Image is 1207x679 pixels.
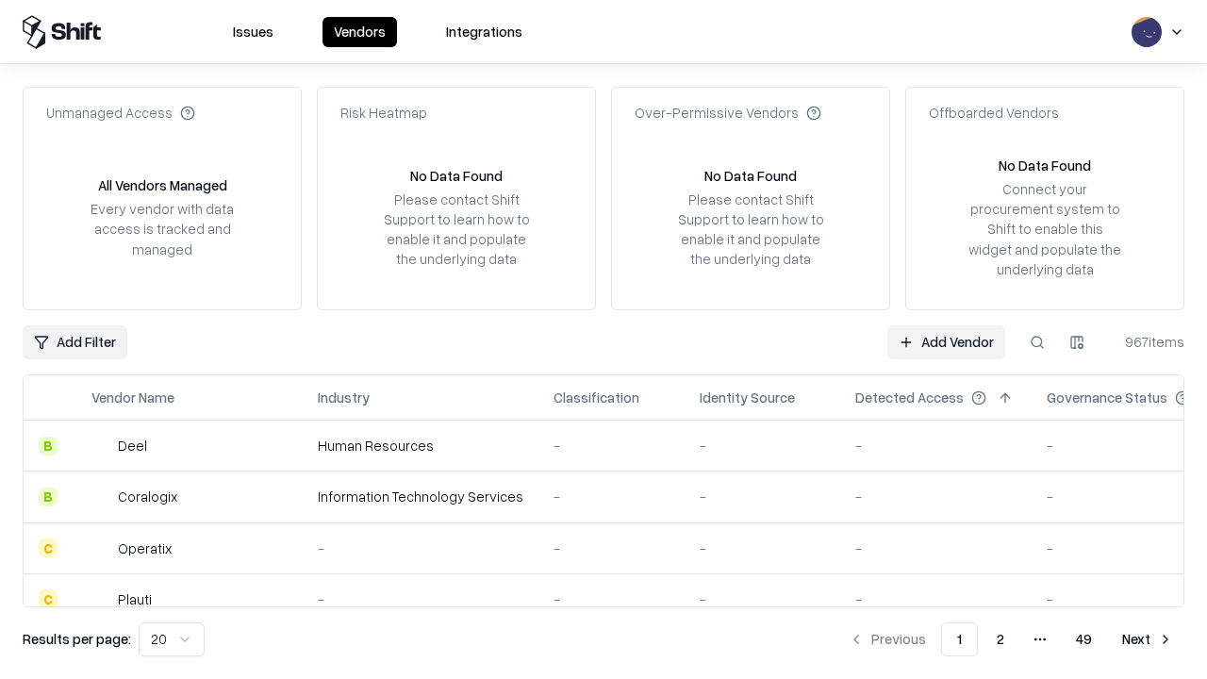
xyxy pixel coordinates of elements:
[39,437,58,455] div: B
[700,436,825,455] div: -
[837,622,1184,656] nav: pagination
[700,589,825,609] div: -
[855,589,1017,609] div: -
[118,436,147,455] div: Deel
[554,589,670,609] div: -
[91,538,110,557] img: Operatix
[318,487,523,506] div: Information Technology Services
[91,488,110,506] img: Coralogix
[700,388,795,407] div: Identity Source
[378,190,535,270] div: Please contact Shift Support to learn how to enable it and populate the underlying data
[318,388,370,407] div: Industry
[91,388,174,407] div: Vendor Name
[672,190,829,270] div: Please contact Shift Support to learn how to enable it and populate the underlying data
[635,103,821,123] div: Over-Permissive Vendors
[91,589,110,608] img: Plauti
[929,103,1059,123] div: Offboarded Vendors
[23,629,131,649] p: Results per page:
[39,589,58,608] div: C
[91,437,110,455] img: Deel
[1109,332,1184,352] div: 967 items
[84,199,240,258] div: Every vendor with data access is tracked and managed
[435,17,534,47] button: Integrations
[855,487,1017,506] div: -
[118,487,177,506] div: Coralogix
[98,175,227,195] div: All Vendors Managed
[554,388,639,407] div: Classification
[967,179,1123,279] div: Connect your procurement system to Shift to enable this widget and populate the underlying data
[700,538,825,558] div: -
[118,589,152,609] div: Plauti
[410,166,503,186] div: No Data Found
[318,589,523,609] div: -
[1111,622,1184,656] button: Next
[999,156,1091,175] div: No Data Found
[23,325,127,359] button: Add Filter
[554,487,670,506] div: -
[887,325,1005,359] a: Add Vendor
[222,17,285,47] button: Issues
[1047,388,1167,407] div: Governance Status
[941,622,978,656] button: 1
[46,103,195,123] div: Unmanaged Access
[855,436,1017,455] div: -
[704,166,797,186] div: No Data Found
[855,388,964,407] div: Detected Access
[982,622,1019,656] button: 2
[1061,622,1107,656] button: 49
[39,538,58,557] div: C
[118,538,172,558] div: Operatix
[322,17,397,47] button: Vendors
[554,538,670,558] div: -
[700,487,825,506] div: -
[318,436,523,455] div: Human Resources
[855,538,1017,558] div: -
[318,538,523,558] div: -
[39,488,58,506] div: B
[554,436,670,455] div: -
[340,103,427,123] div: Risk Heatmap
